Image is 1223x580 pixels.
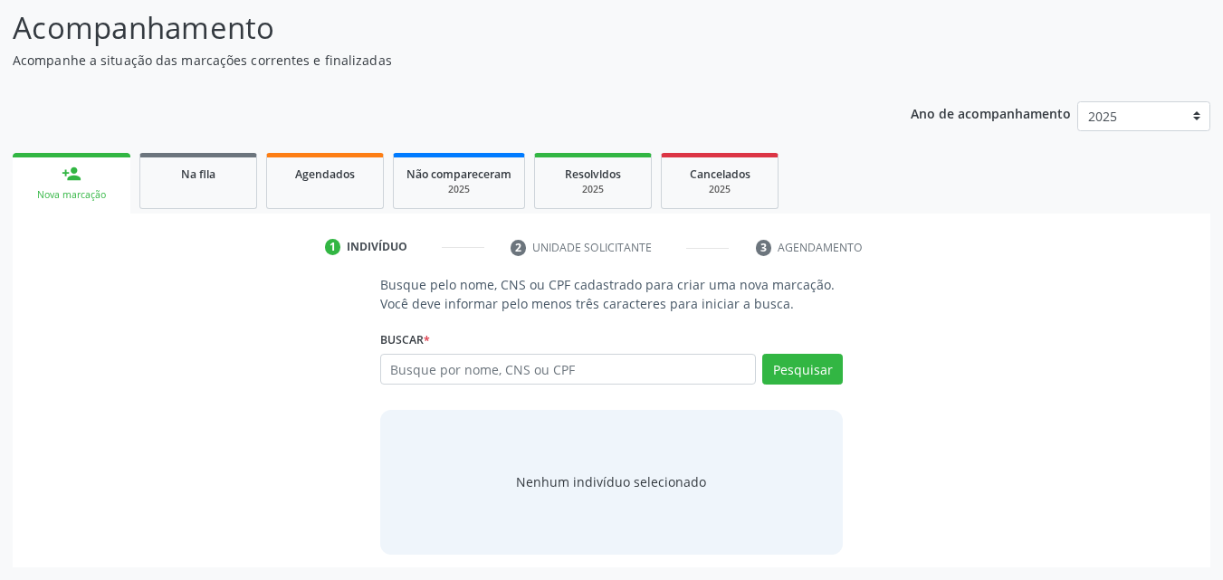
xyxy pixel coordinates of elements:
[911,101,1071,124] p: Ano de acompanhamento
[380,326,430,354] label: Buscar
[25,188,118,202] div: Nova marcação
[516,472,706,491] div: Nenhum indivíduo selecionado
[62,164,81,184] div: person_add
[406,166,511,182] span: Não compareceram
[565,166,621,182] span: Resolvidos
[762,354,843,385] button: Pesquisar
[380,275,844,313] p: Busque pelo nome, CNS ou CPF cadastrado para criar uma nova marcação. Você deve informar pelo men...
[548,183,638,196] div: 2025
[181,166,215,182] span: Na fila
[674,183,765,196] div: 2025
[13,5,851,51] p: Acompanhamento
[325,239,341,255] div: 1
[13,51,851,70] p: Acompanhe a situação das marcações correntes e finalizadas
[406,183,511,196] div: 2025
[690,166,750,182] span: Cancelados
[380,354,757,385] input: Busque por nome, CNS ou CPF
[347,239,407,255] div: Indivíduo
[295,166,355,182] span: Agendados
